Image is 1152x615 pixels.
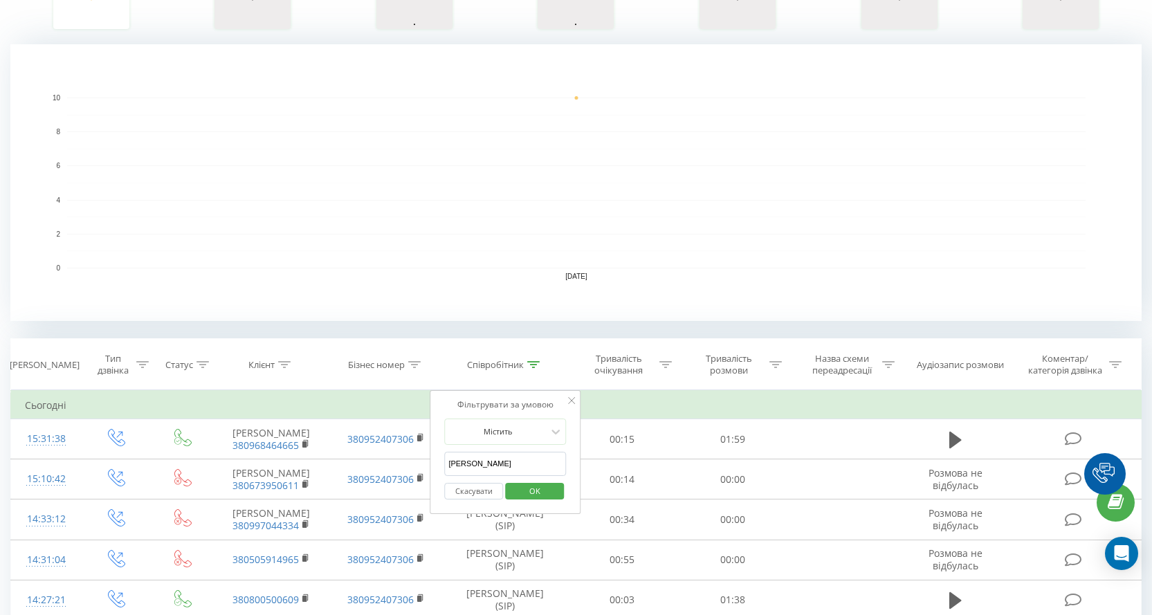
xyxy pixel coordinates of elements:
[25,587,68,614] div: 14:27:21
[582,353,656,376] div: Тривалість очікування
[917,359,1004,371] div: Аудіозапис розмови
[929,506,982,532] span: Розмова не відбулась
[214,459,329,499] td: [PERSON_NAME]
[347,593,414,606] a: 380952407306
[565,273,587,280] text: [DATE]
[1025,353,1106,376] div: Коментар/категорія дзвінка
[929,547,982,572] span: Розмова не відбулась
[1105,537,1138,570] div: Open Intercom Messenger
[248,359,275,371] div: Клієнт
[467,359,524,371] div: Співробітник
[692,353,766,376] div: Тривалість розмови
[56,230,60,238] text: 2
[348,359,405,371] div: Бізнес номер
[56,196,60,204] text: 4
[444,483,503,500] button: Скасувати
[567,540,677,580] td: 00:55
[444,398,566,412] div: Фільтрувати за умовою
[677,419,788,459] td: 01:59
[677,540,788,580] td: 00:00
[56,264,60,272] text: 0
[347,432,414,446] a: 380952407306
[93,353,132,376] div: Тип дзвінка
[444,452,566,476] input: Введіть значення
[232,553,299,566] a: 380505914965
[232,593,299,606] a: 380800500609
[347,513,414,526] a: 380952407306
[677,459,788,499] td: 00:00
[232,519,299,532] a: 380997044334
[25,466,68,493] div: 15:10:42
[10,359,80,371] div: [PERSON_NAME]
[505,483,564,500] button: OK
[10,44,1142,321] svg: A chart.
[929,466,982,492] span: Розмова не відбулась
[214,499,329,540] td: [PERSON_NAME]
[805,353,879,376] div: Назва схеми переадресації
[53,94,61,102] text: 10
[515,480,554,502] span: OK
[25,547,68,573] div: 14:31:04
[567,499,677,540] td: 00:34
[444,499,567,540] td: [PERSON_NAME] (SIP)
[11,392,1142,419] td: Сьогодні
[567,419,677,459] td: 00:15
[25,506,68,533] div: 14:33:12
[56,128,60,136] text: 8
[347,553,414,566] a: 380952407306
[677,499,788,540] td: 00:00
[232,439,299,452] a: 380968464665
[25,425,68,452] div: 15:31:38
[232,479,299,492] a: 380673950611
[165,359,193,371] div: Статус
[347,472,414,486] a: 380952407306
[56,163,60,170] text: 6
[444,540,567,580] td: [PERSON_NAME] (SIP)
[214,419,329,459] td: [PERSON_NAME]
[567,459,677,499] td: 00:14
